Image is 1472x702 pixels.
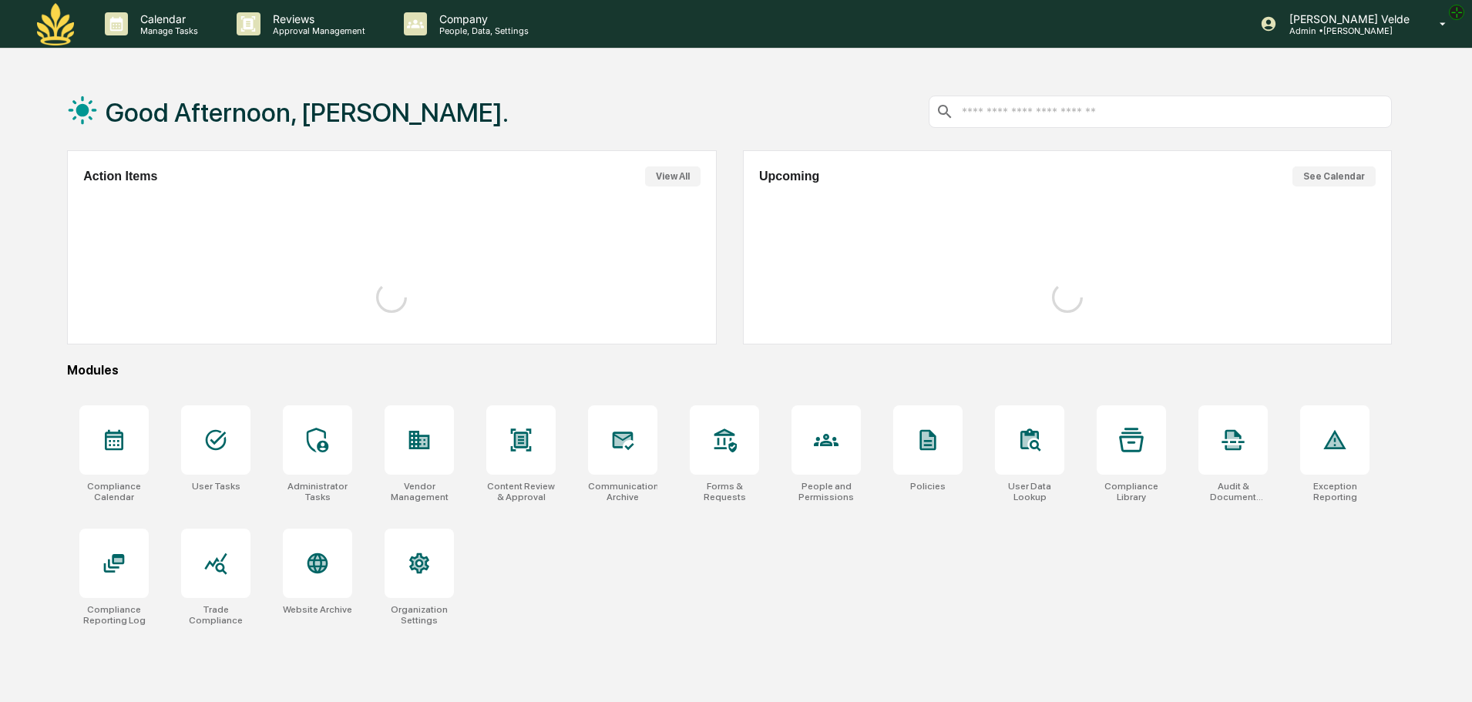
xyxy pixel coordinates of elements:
div: User Data Lookup [995,481,1064,502]
img: logo [37,3,74,45]
p: Admin • [PERSON_NAME] [1277,25,1417,36]
div: Compliance Library [1097,481,1166,502]
p: Manage Tasks [128,25,206,36]
h2: Upcoming [759,170,819,183]
button: View All [645,166,701,186]
div: Modules [67,363,1392,378]
div: Administrator Tasks [283,481,352,502]
p: Company [427,12,536,25]
div: Content Review & Approval [486,481,556,502]
div: Policies [910,481,946,492]
div: Website Archive [283,604,352,615]
h2: Action Items [83,170,157,183]
div: User Tasks [192,481,240,492]
button: See Calendar [1292,166,1376,186]
p: Calendar [128,12,206,25]
div: Organization Settings [385,604,454,626]
div: People and Permissions [791,481,861,502]
div: Trade Compliance [181,604,250,626]
p: Approval Management [260,25,373,36]
div: Exception Reporting [1300,481,1369,502]
p: Reviews [260,12,373,25]
p: [PERSON_NAME] Velde [1277,12,1417,25]
h1: Good Afternoon, [PERSON_NAME]. [106,97,509,128]
div: Compliance Reporting Log [79,604,149,626]
div: Vendor Management [385,481,454,502]
div: Communications Archive [588,481,657,502]
div: Audit & Document Logs [1198,481,1268,502]
p: People, Data, Settings [427,25,536,36]
div: Forms & Requests [690,481,759,502]
div: Compliance Calendar [79,481,149,502]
